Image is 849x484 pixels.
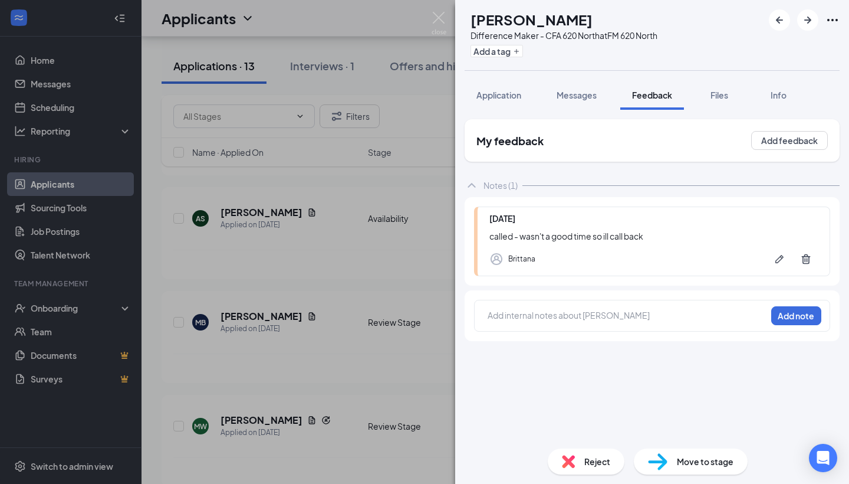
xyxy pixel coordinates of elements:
[470,45,523,57] button: PlusAdd a tag
[768,247,791,271] button: Pen
[801,13,815,27] svg: ArrowRight
[508,253,535,265] div: Brittana
[489,252,504,266] svg: Profile
[751,131,828,150] button: Add feedback
[825,13,840,27] svg: Ellipses
[632,90,672,100] span: Feedback
[800,253,812,265] svg: Trash
[809,444,837,472] div: Open Intercom Messenger
[771,306,821,325] button: Add note
[476,90,521,100] span: Application
[470,9,593,30] h1: [PERSON_NAME]
[794,247,818,271] button: Trash
[476,133,544,148] h2: My feedback
[489,230,818,243] div: called - wasn't a good time so ill call back
[465,178,479,192] svg: ChevronUp
[769,9,790,31] button: ArrowLeftNew
[483,179,518,191] div: Notes (1)
[489,213,515,224] span: [DATE]
[470,30,657,41] div: Difference Maker - CFA 620 North at FM 620 North
[513,48,520,55] svg: Plus
[710,90,728,100] span: Files
[774,253,785,265] svg: Pen
[677,455,733,468] span: Move to stage
[557,90,597,100] span: Messages
[772,13,787,27] svg: ArrowLeftNew
[797,9,818,31] button: ArrowRight
[771,90,787,100] span: Info
[584,455,610,468] span: Reject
